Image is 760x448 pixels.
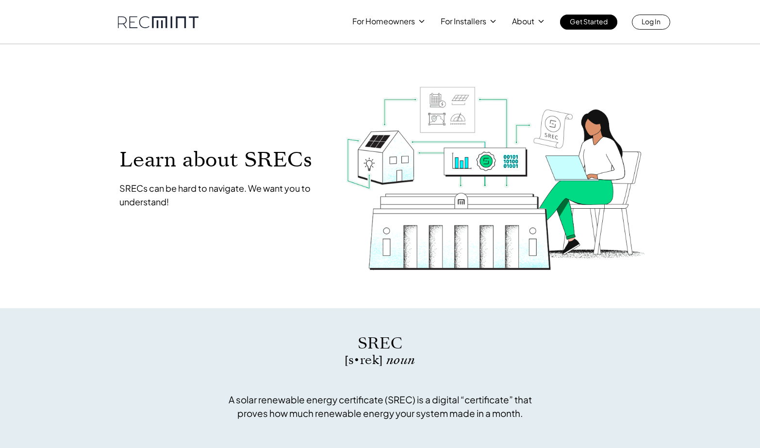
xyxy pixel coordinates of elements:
[560,15,617,30] a: Get Started
[222,354,538,366] p: [s • rek]
[222,393,538,420] p: A solar renewable energy certificate (SREC) is a digital “certificate” that proves how much renew...
[386,351,415,368] span: noun
[441,15,486,28] p: For Installers
[512,15,534,28] p: About
[119,182,326,209] p: SRECs can be hard to navigate. We want you to understand!
[570,15,608,28] p: Get Started
[119,149,326,170] p: Learn about SRECs
[222,332,538,354] p: SREC
[352,15,415,28] p: For Homeowners
[632,15,670,30] a: Log In
[642,15,661,28] p: Log In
